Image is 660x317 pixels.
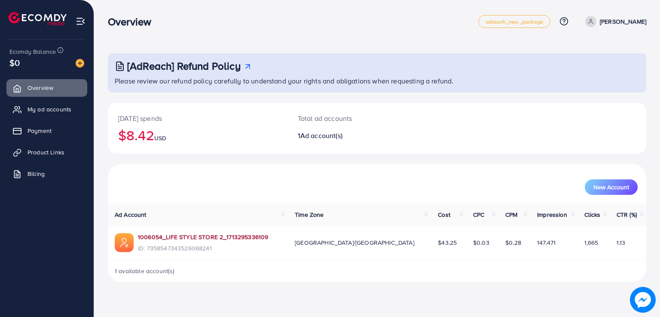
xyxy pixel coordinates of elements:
[593,184,629,190] span: New Account
[108,15,158,28] h3: Overview
[115,267,175,275] span: 1 available account(s)
[298,113,412,123] p: Total ad accounts
[6,101,87,118] a: My ad accounts
[27,83,53,92] span: Overview
[537,238,556,247] span: 147,471
[438,238,457,247] span: $43.25
[486,19,543,25] span: adreach_new_package
[6,79,87,96] a: Overview
[617,238,626,247] span: 1.13
[154,134,166,142] span: USD
[537,210,567,219] span: Impression
[582,16,646,27] a: [PERSON_NAME]
[300,131,342,140] span: Ad account(s)
[115,76,641,86] p: Please review our refund policy carefully to understand your rights and obligations when requesti...
[584,210,601,219] span: Clicks
[115,233,134,252] img: ic-ads-acc.e4c84228.svg
[438,210,450,219] span: Cost
[505,238,521,247] span: $0.28
[118,113,277,123] p: [DATE] spends
[27,169,45,178] span: Billing
[27,126,52,135] span: Payment
[585,179,638,195] button: New Account
[478,15,550,28] a: adreach_new_package
[127,60,241,72] h3: [AdReach] Refund Policy
[473,210,484,219] span: CPC
[617,210,637,219] span: CTR (%)
[505,210,517,219] span: CPM
[118,127,277,143] h2: $8.42
[473,238,489,247] span: $0.03
[298,132,412,140] h2: 1
[27,105,71,114] span: My ad accounts
[138,244,268,252] span: ID: 7358547343526068241
[630,287,656,313] img: image
[295,238,414,247] span: [GEOGRAPHIC_DATA]/[GEOGRAPHIC_DATA]
[6,122,87,139] a: Payment
[6,165,87,182] a: Billing
[600,16,646,27] p: [PERSON_NAME]
[6,144,87,161] a: Product Links
[115,210,147,219] span: Ad Account
[138,233,268,241] a: 1006054_LIFE STYLE STORE 2_1713295336109
[9,12,67,25] img: logo
[9,47,56,56] span: Ecomdy Balance
[295,210,324,219] span: Time Zone
[9,56,20,69] span: $0
[76,59,84,68] img: image
[584,238,599,247] span: 1,665
[76,16,86,26] img: menu
[27,148,64,157] span: Product Links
